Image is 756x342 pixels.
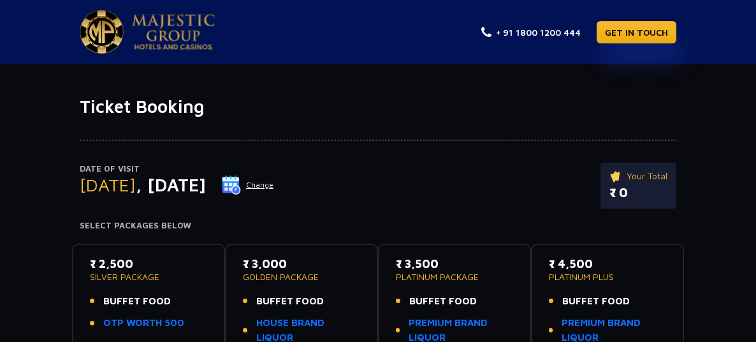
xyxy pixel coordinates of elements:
img: Majestic Pride [132,14,215,50]
p: Your Total [609,169,667,183]
a: OTP WORTH 500 [103,316,184,331]
h4: Select Packages Below [80,221,676,231]
a: + 91 1800 1200 444 [481,26,581,39]
h1: Ticket Booking [80,96,676,117]
p: GOLDEN PACKAGE [243,272,360,281]
span: , [DATE] [136,174,206,195]
img: ticket [609,169,623,183]
span: BUFFET FOOD [256,294,324,309]
img: Majestic Pride [80,10,124,54]
span: [DATE] [80,174,136,195]
span: BUFFET FOOD [409,294,477,309]
p: Date of Visit [80,163,274,175]
span: BUFFET FOOD [562,294,630,309]
p: PLATINUM PACKAGE [396,272,513,281]
button: Change [221,175,274,195]
p: PLATINUM PLUS [549,272,666,281]
p: ₹ 3,500 [396,255,513,272]
span: BUFFET FOOD [103,294,171,309]
p: ₹ 4,500 [549,255,666,272]
p: ₹ 3,000 [243,255,360,272]
p: SILVER PACKAGE [90,272,207,281]
a: GET IN TOUCH [597,21,676,43]
p: ₹ 2,500 [90,255,207,272]
p: ₹ 0 [609,183,667,202]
